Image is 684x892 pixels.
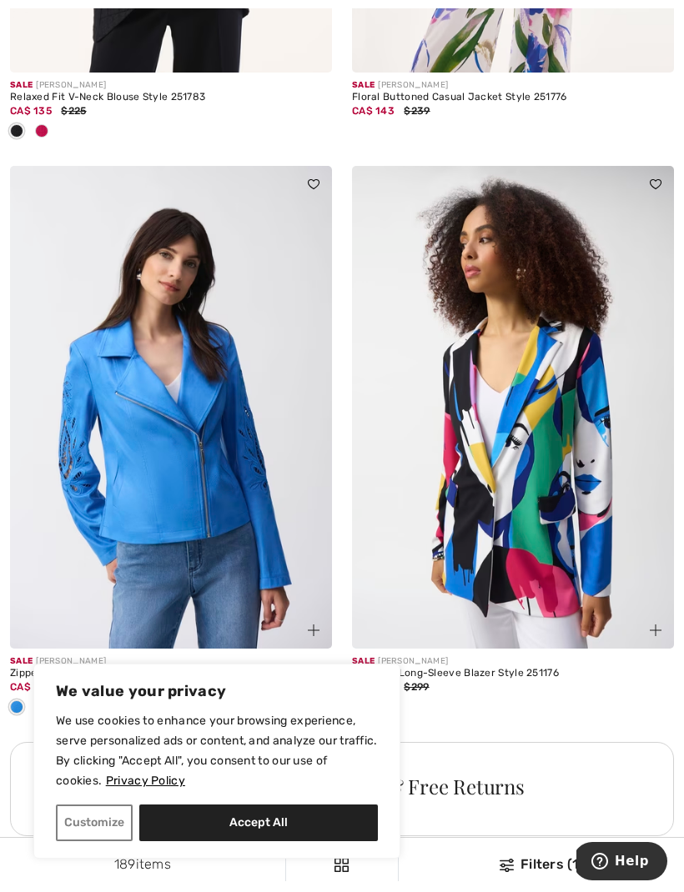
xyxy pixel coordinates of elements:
[352,80,375,90] span: Sale
[29,694,54,722] div: Moonstone
[105,773,186,789] a: Privacy Policy
[352,105,395,117] span: CA$ 143
[352,655,674,668] div: [PERSON_NAME]
[139,804,378,841] button: Accept All
[10,655,332,668] div: [PERSON_NAME]
[404,681,429,693] span: $299
[10,166,332,649] img: Zipper Closure Casual Jacket Style 251936. Coastal blue
[10,92,332,103] div: Relaxed Fit V-Neck Blouse Style 251783
[308,624,319,636] img: plus_v2.svg
[56,804,133,841] button: Customize
[10,105,52,117] span: CA$ 135
[334,858,349,872] img: Filters
[352,92,674,103] div: Floral Buttoned Casual Jacket Style 251776
[576,842,667,884] iframe: Opens a widget where you can find more information
[56,681,378,701] p: We value your privacy
[308,179,319,189] img: heart_black_full.svg
[10,79,332,92] div: [PERSON_NAME]
[10,681,52,693] span: CA$ 149
[352,656,375,666] span: Sale
[4,118,29,146] div: Midnight Blue
[352,79,674,92] div: [PERSON_NAME]
[61,105,86,117] span: $225
[10,668,332,679] div: Zipper Closure Casual Jacket Style 251936
[650,179,661,189] img: heart_black_full.svg
[409,854,674,874] div: Filters (1)
[10,80,33,90] span: Sale
[29,118,54,146] div: Geranium
[114,856,136,872] span: 189
[404,105,430,117] span: $239
[10,656,33,666] span: Sale
[352,166,674,649] img: Abstract Long-Sleeve Blazer Style 251176. Vanilla/Multi
[352,668,674,679] div: Abstract Long-Sleeve Blazer Style 251176
[56,711,378,791] p: We use cookies to enhance your browsing experience, serve personalized ads or content, and analyz...
[500,859,514,872] img: Filters
[33,664,400,859] div: We value your privacy
[4,694,29,722] div: Coastal blue
[650,624,661,636] img: plus_v2.svg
